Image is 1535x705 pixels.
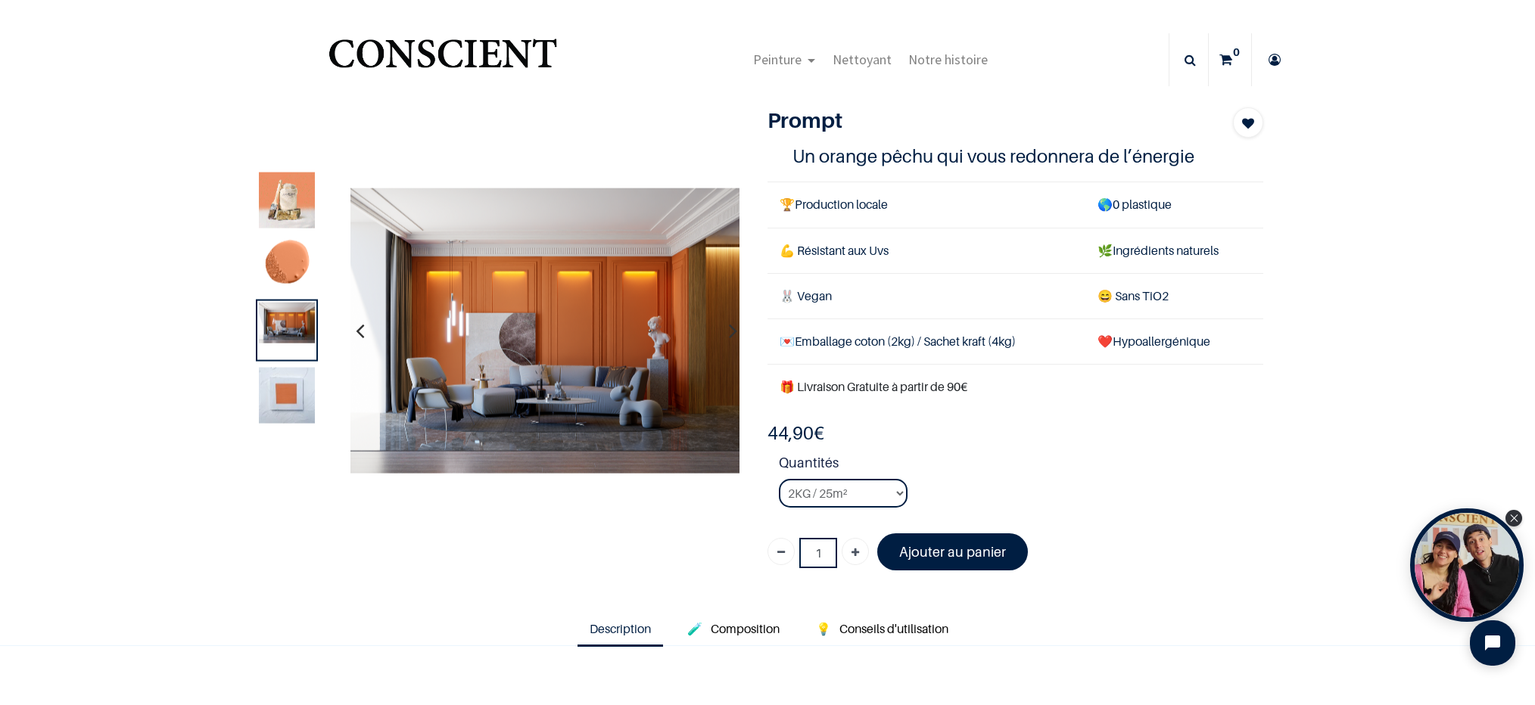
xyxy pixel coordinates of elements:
[767,422,814,444] span: 44,90
[1085,182,1263,228] td: 0 plastique
[833,51,892,68] span: Nettoyant
[767,538,795,565] a: Supprimer
[325,30,559,90] img: Conscient
[1098,243,1113,258] span: 🌿
[767,318,1085,364] td: Emballage coton (2kg) / Sachet kraft (4kg)
[259,237,315,293] img: Product image
[767,422,824,444] b: €
[1229,45,1244,60] sup: 0
[1085,318,1263,364] td: ❤️Hypoallergénique
[259,367,315,423] img: Product image
[842,538,869,565] a: Ajouter
[259,302,315,343] img: Product image
[687,621,702,636] span: 🧪
[1209,33,1251,86] a: 0
[350,188,740,474] img: Product image
[1085,273,1263,318] td: ans TiO2
[259,172,315,228] img: Product image
[1410,508,1524,622] div: Open Tolstoy widget
[753,51,802,68] span: Peinture
[779,452,1263,479] strong: Quantités
[1410,508,1524,622] div: Open Tolstoy
[744,33,824,86] a: Peinture
[590,621,651,636] span: Description
[767,182,1085,228] td: Production locale
[780,379,967,394] font: 🎁 Livraison Gratuite à partir de 90€
[899,544,1006,560] font: Ajouter au panier
[1242,114,1254,132] span: Add to wishlist
[1457,607,1528,679] iframe: Tidio Chat
[1233,107,1263,138] button: Add to wishlist
[1505,510,1522,526] div: Close Tolstoy widget
[767,107,1189,133] h1: Prompt
[780,288,832,303] span: 🐰 Vegan
[792,144,1239,168] h4: Un orange pêchu qui vous redonnera de l’énergie
[1085,228,1263,273] td: Ingrédients naturels
[325,30,559,90] a: Logo of Conscient
[816,621,831,636] span: 💡
[780,334,795,349] span: 💌
[711,621,780,636] span: Composition
[839,621,948,636] span: Conseils d'utilisation
[877,533,1028,570] a: Ajouter au panier
[780,197,795,212] span: 🏆
[780,243,889,258] span: 💪 Résistant aux Uvs
[1098,288,1122,303] span: 😄 S
[908,51,988,68] span: Notre histoire
[1098,197,1113,212] span: 🌎
[1410,508,1524,622] div: Tolstoy bubble widget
